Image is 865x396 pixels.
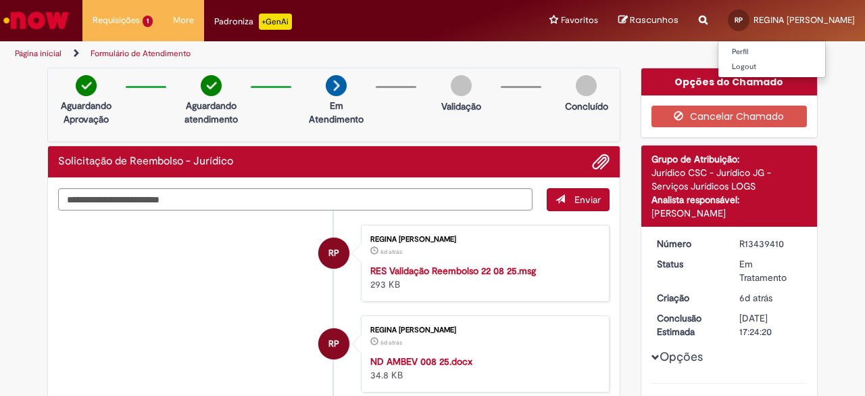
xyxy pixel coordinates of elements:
[576,75,597,96] img: img-circle-grey.png
[753,14,855,26] span: REGINA [PERSON_NAME]
[547,188,610,211] button: Enviar
[739,292,772,304] span: 6d atrás
[93,14,140,27] span: Requisições
[1,7,71,34] img: ServiceNow
[370,265,536,277] a: RES Validação Reembolso 22 08 25.msg
[259,14,292,30] p: +GenAi
[370,236,595,244] div: REGINA [PERSON_NAME]
[647,311,730,338] dt: Conclusão Estimada
[15,48,61,59] a: Página inicial
[651,106,808,127] button: Cancelar Chamado
[328,328,339,360] span: RP
[318,238,349,269] div: REGINA CELIA TELES PIRES
[739,257,802,284] div: Em Tratamento
[370,355,595,382] div: 34.8 KB
[143,16,153,27] span: 1
[326,75,347,96] img: arrow-next.png
[380,248,402,256] span: 6d atrás
[647,291,730,305] dt: Criação
[451,75,472,96] img: img-circle-grey.png
[380,248,402,256] time: 22/08/2025 11:22:39
[58,156,233,168] h2: Solicitação de Reembolso - Jurídico Histórico de tíquete
[651,193,808,206] div: Analista responsável:
[739,292,772,304] time: 22/08/2025 11:24:17
[370,355,472,368] a: ND AMBEV 008 25.docx
[630,14,678,26] span: Rascunhos
[735,16,743,24] span: RP
[718,45,825,60] a: Perfil
[173,14,194,27] span: More
[739,291,802,305] div: 22/08/2025 11:24:17
[318,328,349,359] div: REGINA CELIA TELES PIRES
[647,257,730,271] dt: Status
[651,206,808,220] div: [PERSON_NAME]
[58,188,533,211] textarea: Digite sua mensagem aqui...
[739,311,802,338] div: [DATE] 17:24:20
[380,338,402,347] time: 22/08/2025 11:17:38
[10,41,566,66] ul: Trilhas de página
[328,237,339,269] span: RP
[561,14,598,27] span: Favoritos
[651,152,808,166] div: Grupo de Atribuição:
[370,264,595,291] div: 293 KB
[76,75,97,96] img: check-circle-green.png
[565,100,608,113] p: Concluído
[618,14,678,27] a: Rascunhos
[592,153,610,171] button: Adicionar anexos
[647,237,730,250] dt: Número
[739,237,802,250] div: R13439410
[651,166,808,193] div: Jurídico CSC - Jurídico JG - Serviços Jurídicos LOGS
[201,75,222,96] img: check-circle-green.png
[380,338,402,347] span: 6d atrás
[303,99,369,126] p: Em Atendimento
[718,60,825,74] a: Logout
[91,48,191,59] a: Formulário de Atendimento
[214,14,292,30] div: Padroniza
[574,194,601,206] span: Enviar
[178,99,244,126] p: Aguardando atendimento
[441,100,481,113] p: Validação
[370,326,595,334] div: REGINA [PERSON_NAME]
[53,99,119,126] p: Aguardando Aprovação
[641,68,818,95] div: Opções do Chamado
